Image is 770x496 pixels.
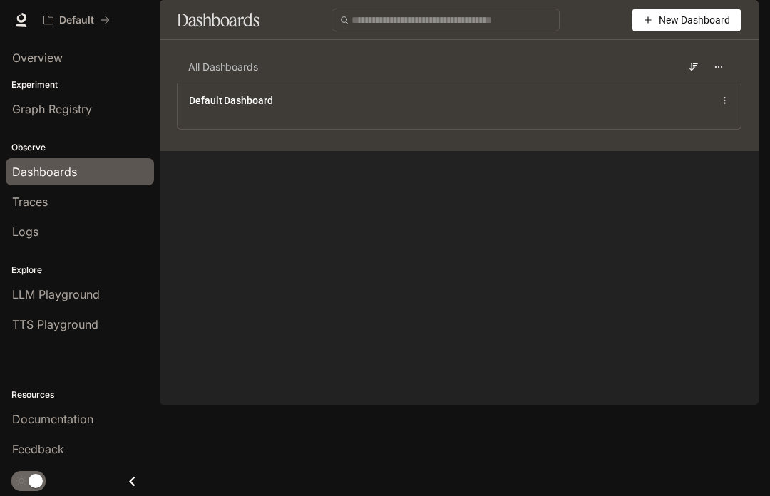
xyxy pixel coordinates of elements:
[188,60,258,74] span: All Dashboards
[59,14,94,26] p: Default
[632,9,741,31] button: New Dashboard
[189,93,273,108] a: Default Dashboard
[177,6,259,34] h1: Dashboards
[659,12,730,28] span: New Dashboard
[37,6,116,34] button: All workspaces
